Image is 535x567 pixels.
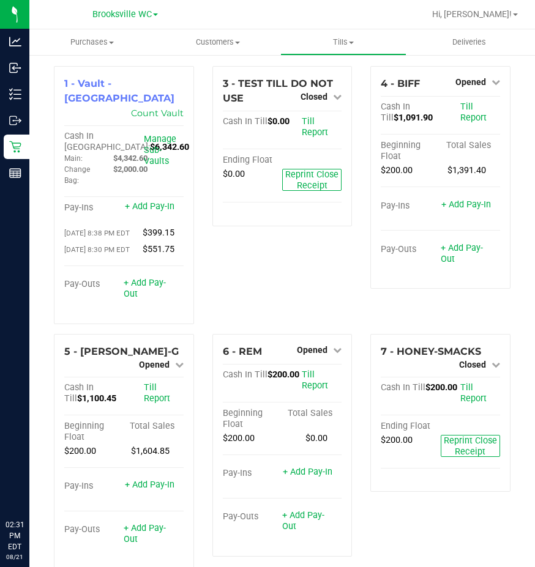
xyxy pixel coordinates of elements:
span: Deliveries [436,37,503,48]
span: 4 - BIFF [381,78,420,89]
a: Till Report [460,102,487,123]
div: Pay-Outs [223,511,282,522]
inline-svg: Inbound [9,62,21,74]
span: 3 - TEST TILL DO NOT USE [223,78,333,104]
span: $200.00 [223,433,255,443]
a: + Add Pay-In [125,480,174,490]
a: Count Vault [131,108,184,119]
a: Purchases [29,29,155,55]
span: $4,342.60 [113,154,148,163]
span: Opened [455,77,486,87]
span: 7 - HONEY-SMACKS [381,346,481,357]
span: Brooksville WC [92,9,152,20]
a: Till Report [302,369,328,391]
span: Reprint Close Receipt [444,435,497,457]
span: $200.00 [64,446,96,456]
a: Till Report [144,382,170,404]
div: Total Sales [441,140,500,151]
span: $200.00 [425,382,457,393]
span: $1,091.90 [394,113,433,123]
span: $1,391.40 [447,165,486,176]
div: Pay-Ins [64,202,124,213]
div: Pay-Outs [64,524,124,535]
button: Reprint Close Receipt [282,169,342,191]
inline-svg: Analytics [9,35,21,48]
a: Manage Sub-Vaults [144,134,176,166]
span: Closed [301,92,327,102]
span: Closed [459,360,486,369]
div: Beginning Float [381,140,440,162]
span: [DATE] 8:38 PM EDT [64,229,130,237]
a: + Add Pay-In [125,201,174,212]
inline-svg: Retail [9,141,21,153]
div: Pay-Outs [381,244,440,255]
span: $0.00 [267,116,290,127]
span: 5 - [PERSON_NAME]-G [64,346,179,357]
span: [DATE] 8:30 PM EDT [64,245,130,254]
a: Till Report [460,382,487,404]
span: $200.00 [381,435,413,445]
span: $0.00 [223,169,245,179]
div: Beginning Float [223,408,282,430]
a: Customers [155,29,280,55]
a: + Add Pay-In [441,199,491,210]
span: Reprint Close Receipt [285,169,339,191]
div: Pay-Ins [381,201,440,212]
p: 08/21 [6,552,24,561]
a: Till Report [302,116,328,138]
span: $399.15 [143,228,174,238]
div: Total Sales [124,421,183,432]
a: + Add Pay-In [283,467,332,477]
span: $1,100.45 [77,393,116,404]
span: $0.00 [305,433,327,443]
div: Pay-Ins [223,468,282,479]
div: Ending Float [381,421,440,432]
button: Reprint Close Receipt [441,435,500,457]
inline-svg: Outbound [9,114,21,127]
div: Pay-Outs [64,279,124,290]
span: Main: [64,154,83,163]
a: + Add Pay-Out [124,523,166,544]
div: Pay-Ins [64,481,124,492]
div: Total Sales [282,408,342,419]
inline-svg: Reports [9,167,21,179]
span: $551.75 [143,244,174,254]
span: Tills [281,37,405,48]
span: Purchases [29,37,155,48]
span: $2,000.00 [113,165,148,174]
span: Hi, [PERSON_NAME]! [432,9,512,19]
span: Cash In Till [64,382,94,404]
span: 6 - REM [223,346,262,357]
span: Cash In Till [381,102,410,123]
iframe: Resource center [12,469,49,506]
span: Customers [155,37,280,48]
a: + Add Pay-Out [124,278,166,299]
div: Ending Float [223,155,282,166]
span: 1 - Vault - [GEOGRAPHIC_DATA] [64,78,174,104]
a: + Add Pay-Out [282,510,324,532]
span: $1,604.85 [131,446,170,456]
inline-svg: Inventory [9,88,21,100]
span: Cash In Till [223,369,267,380]
span: Cash In Till [223,116,267,127]
span: Cash In Till [381,382,425,393]
span: $200.00 [381,165,413,176]
span: Cash In [GEOGRAPHIC_DATA]: [64,131,150,152]
a: Deliveries [406,29,532,55]
span: Opened [297,345,327,355]
div: Beginning Float [64,421,124,443]
a: Tills [280,29,406,55]
p: 02:31 PM EDT [6,519,24,552]
span: Opened [139,360,170,369]
span: $200.00 [267,369,299,380]
a: + Add Pay-Out [441,243,483,264]
span: Change Bag: [64,165,90,185]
